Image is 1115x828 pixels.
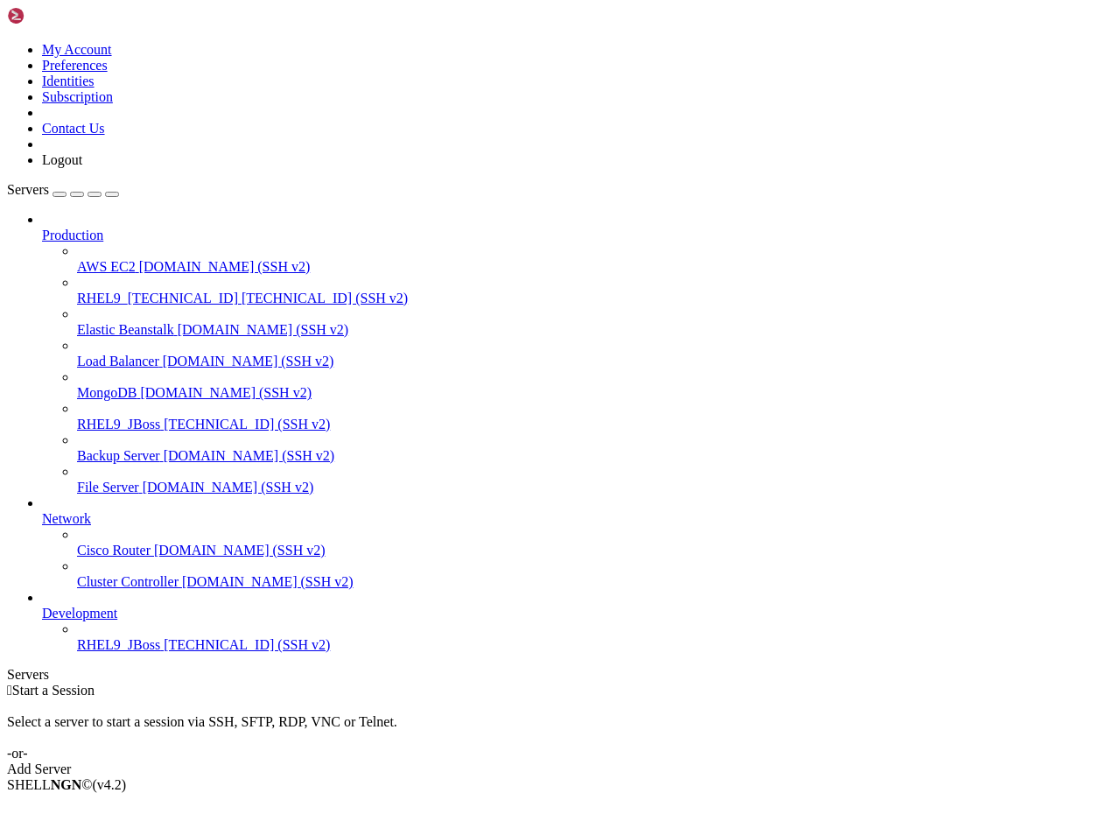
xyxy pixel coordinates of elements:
span: Cisco Router [77,543,151,558]
li: Production [42,212,1108,495]
div: Select a server to start a session via SSH, SFTP, RDP, VNC or Telnet. -or- [7,698,1108,761]
a: My Account [42,42,112,57]
a: Cluster Controller [DOMAIN_NAME] (SSH v2) [77,574,1108,590]
span: [DOMAIN_NAME] (SSH v2) [139,259,311,274]
a: Identities [42,74,95,88]
span: Cluster Controller [77,574,179,589]
span: Production [42,228,103,242]
a: RHEL9_[TECHNICAL_ID] [TECHNICAL_ID] (SSH v2) [77,291,1108,306]
span: Backup Server [77,448,160,463]
span: Network [42,511,91,526]
a: Development [42,606,1108,621]
span: [TECHNICAL_ID] (SSH v2) [164,637,330,652]
a: Logout [42,152,82,167]
a: Production [42,228,1108,243]
li: Network [42,495,1108,590]
li: Cluster Controller [DOMAIN_NAME] (SSH v2) [77,558,1108,590]
span: RHEL9_JBoss [77,417,160,432]
a: Preferences [42,58,108,73]
span: [DOMAIN_NAME] (SSH v2) [143,480,314,495]
span: Elastic Beanstalk [77,322,174,337]
li: RHEL9_[TECHNICAL_ID] [TECHNICAL_ID] (SSH v2) [77,275,1108,306]
span: [DOMAIN_NAME] (SSH v2) [178,322,349,337]
span: Servers [7,182,49,197]
a: RHEL9_JBoss [TECHNICAL_ID] (SSH v2) [77,637,1108,653]
li: RHEL9_JBoss [TECHNICAL_ID] (SSH v2) [77,401,1108,432]
a: File Server [DOMAIN_NAME] (SSH v2) [77,480,1108,495]
span: SHELL © [7,777,126,792]
li: AWS EC2 [DOMAIN_NAME] (SSH v2) [77,243,1108,275]
span: [DOMAIN_NAME] (SSH v2) [154,543,326,558]
li: RHEL9_JBoss [TECHNICAL_ID] (SSH v2) [77,621,1108,653]
li: Load Balancer [DOMAIN_NAME] (SSH v2) [77,338,1108,369]
li: Development [42,590,1108,653]
span: [TECHNICAL_ID] (SSH v2) [242,291,408,305]
span: File Server [77,480,139,495]
span: Start a Session [12,683,95,698]
li: Elastic Beanstalk [DOMAIN_NAME] (SSH v2) [77,306,1108,338]
li: File Server [DOMAIN_NAME] (SSH v2) [77,464,1108,495]
b: NGN [51,777,82,792]
li: MongoDB [DOMAIN_NAME] (SSH v2) [77,369,1108,401]
span: [DOMAIN_NAME] (SSH v2) [163,354,334,368]
span: [DOMAIN_NAME] (SSH v2) [182,574,354,589]
span:  [7,683,12,698]
span: RHEL9_[TECHNICAL_ID] [77,291,238,305]
a: Contact Us [42,121,105,136]
span: AWS EC2 [77,259,136,274]
span: Load Balancer [77,354,159,368]
li: Backup Server [DOMAIN_NAME] (SSH v2) [77,432,1108,464]
a: Subscription [42,89,113,104]
a: Cisco Router [DOMAIN_NAME] (SSH v2) [77,543,1108,558]
a: MongoDB [DOMAIN_NAME] (SSH v2) [77,385,1108,401]
div: Servers [7,667,1108,683]
a: AWS EC2 [DOMAIN_NAME] (SSH v2) [77,259,1108,275]
div: Add Server [7,761,1108,777]
span: RHEL9_JBoss [77,637,160,652]
a: Servers [7,182,119,197]
a: Network [42,511,1108,527]
a: RHEL9_JBoss [TECHNICAL_ID] (SSH v2) [77,417,1108,432]
span: MongoDB [77,385,137,400]
a: Load Balancer [DOMAIN_NAME] (SSH v2) [77,354,1108,369]
span: [TECHNICAL_ID] (SSH v2) [164,417,330,432]
span: [DOMAIN_NAME] (SSH v2) [164,448,335,463]
span: 4.2.0 [93,777,127,792]
li: Cisco Router [DOMAIN_NAME] (SSH v2) [77,527,1108,558]
a: Backup Server [DOMAIN_NAME] (SSH v2) [77,448,1108,464]
span: [DOMAIN_NAME] (SSH v2) [140,385,312,400]
img: Shellngn [7,7,108,25]
a: Elastic Beanstalk [DOMAIN_NAME] (SSH v2) [77,322,1108,338]
span: Development [42,606,117,621]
